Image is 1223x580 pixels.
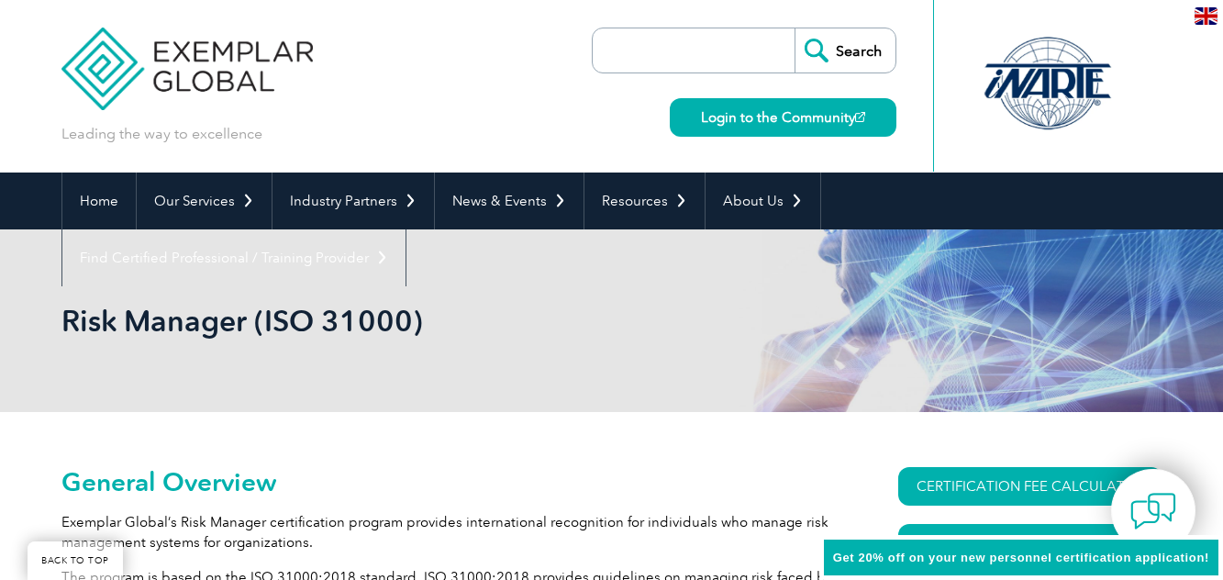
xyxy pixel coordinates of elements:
a: Our Services [137,173,272,229]
h2: General Overview [61,467,832,496]
a: Resources [584,173,705,229]
a: Find Certified Professional / Training Provider [62,229,406,286]
h1: Risk Manager (ISO 31000) [61,303,766,339]
img: contact-chat.png [1130,488,1176,534]
img: en [1195,7,1217,25]
a: Home [62,173,136,229]
a: Download Certification Requirements [898,524,1162,579]
img: open_square.png [855,112,865,122]
a: CERTIFICATION FEE CALCULATOR [898,467,1162,506]
input: Search [795,28,895,72]
a: BACK TO TOP [28,541,123,580]
a: About Us [706,173,820,229]
p: Exemplar Global’s Risk Manager certification program provides international recognition for indiv... [61,512,832,552]
p: Leading the way to excellence [61,124,262,144]
a: News & Events [435,173,584,229]
a: Industry Partners [272,173,434,229]
span: Get 20% off on your new personnel certification application! [833,551,1209,564]
a: Login to the Community [670,98,896,137]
